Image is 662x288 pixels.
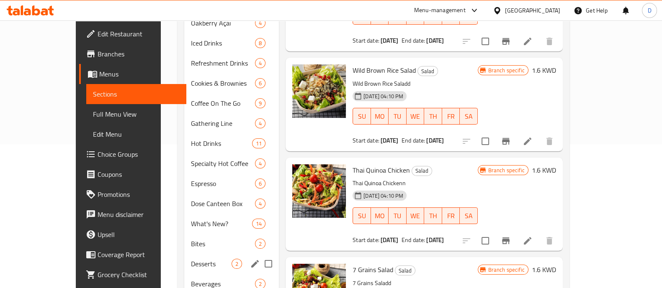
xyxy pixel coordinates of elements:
[356,210,367,222] span: SU
[418,66,438,76] span: Salad
[532,164,556,176] h6: 1.6 KWD
[374,110,386,122] span: MO
[184,234,279,254] div: Bites2
[255,118,265,128] div: items
[255,39,265,47] span: 8
[353,178,477,189] p: Thai Quinoa Chickenn
[360,192,407,200] span: [DATE] 04:10 PM
[395,266,415,275] span: Salad
[442,108,460,125] button: FR
[184,53,279,73] div: Refreshment Drinks4
[353,135,379,146] span: Start date:
[98,209,180,219] span: Menu disclaimer
[184,214,279,234] div: What's New?14
[255,19,265,27] span: 4
[446,110,457,122] span: FR
[86,104,186,124] a: Full Menu View
[407,207,425,224] button: WE
[463,210,474,222] span: SA
[252,220,265,228] span: 14
[392,10,403,23] span: TU
[191,158,255,168] div: Specialty Hot Coffee
[255,18,265,28] div: items
[647,6,651,15] span: D
[255,158,265,168] div: items
[191,58,255,68] div: Refreshment Drinks
[255,59,265,67] span: 4
[191,219,252,229] span: What's New?
[79,204,186,224] a: Menu disclaimer
[463,110,474,122] span: SA
[191,18,255,28] div: Oakberry Açai
[392,110,403,122] span: TU
[353,164,410,176] span: Thai Quinoa Chicken
[79,164,186,184] a: Coupons
[184,33,279,53] div: Iced Drinks8
[191,138,252,148] span: Hot Drinks
[98,229,180,240] span: Upsell
[496,231,516,251] button: Branch-specific-item
[353,64,416,76] span: Wild Brown Rice Salad
[255,239,265,249] div: items
[255,200,265,208] span: 4
[252,219,265,229] div: items
[191,78,255,88] span: Cookies & Brownies
[292,64,346,118] img: Wild Brown Rice Salad
[539,131,559,151] button: delete
[381,35,398,46] b: [DATE]
[424,108,442,125] button: TH
[98,169,180,179] span: Coupons
[98,49,180,59] span: Branches
[496,31,516,51] button: Branch-specific-item
[381,135,398,146] b: [DATE]
[371,108,389,125] button: MO
[477,133,494,150] span: Select to update
[191,239,255,249] span: Bites
[389,108,407,125] button: TU
[356,10,367,23] span: SU
[360,92,407,100] span: [DATE] 04:10 PM
[255,99,265,107] span: 9
[255,180,265,188] span: 6
[184,93,279,113] div: Coffee On The Go9
[79,265,186,285] a: Grocery Checklist
[79,245,186,265] a: Coverage Report
[424,207,442,224] button: TH
[410,10,421,23] span: WE
[410,110,421,122] span: WE
[477,33,494,50] span: Select to update
[79,64,186,84] a: Menus
[98,29,180,39] span: Edit Restaurant
[371,207,389,224] button: MO
[426,35,444,46] b: [DATE]
[460,108,478,125] button: SA
[374,10,386,23] span: MO
[255,78,265,88] div: items
[356,110,367,122] span: SU
[496,131,516,151] button: Branch-specific-item
[184,194,279,214] div: Dose Canteen Box4
[414,5,466,15] div: Menu-management
[353,35,379,46] span: Start date:
[389,207,407,224] button: TU
[446,210,457,222] span: FR
[93,129,180,139] span: Edit Menu
[392,210,403,222] span: TU
[446,10,457,23] span: FR
[99,69,180,79] span: Menus
[232,259,242,269] div: items
[485,66,528,74] span: Branch specific
[191,118,255,128] span: Gathering Line
[485,266,528,274] span: Branch specific
[412,166,432,176] div: Salad
[93,89,180,99] span: Sections
[477,232,494,250] span: Select to update
[191,259,232,269] div: Desserts
[410,210,421,222] span: WE
[374,210,386,222] span: MO
[523,136,533,146] a: Edit menu item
